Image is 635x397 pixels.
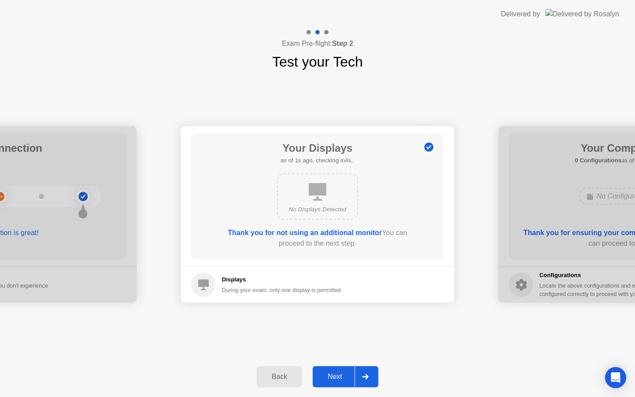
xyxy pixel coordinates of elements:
[282,38,353,49] h4: Exam Pre-flight:
[332,40,353,47] b: Step 2
[222,286,341,294] div: During your exam, only one display is permitted
[217,228,418,249] div: You can proceed to the next step.
[285,205,350,214] div: No Displays Detected
[605,367,626,388] div: Open Intercom Messenger
[501,9,540,19] div: Delivered by
[315,373,355,381] div: Next
[280,140,354,156] h1: Your Displays
[222,275,341,284] h5: Displays
[280,156,354,165] h5: as of 1s ago, checking in4s..
[313,366,378,387] button: Next
[228,229,382,236] b: Thank you for not using an additional monitor
[259,373,299,381] div: Back
[545,9,619,19] img: Delivered by Rosalyn
[272,51,363,72] h1: Test your Tech
[257,366,302,387] button: Back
